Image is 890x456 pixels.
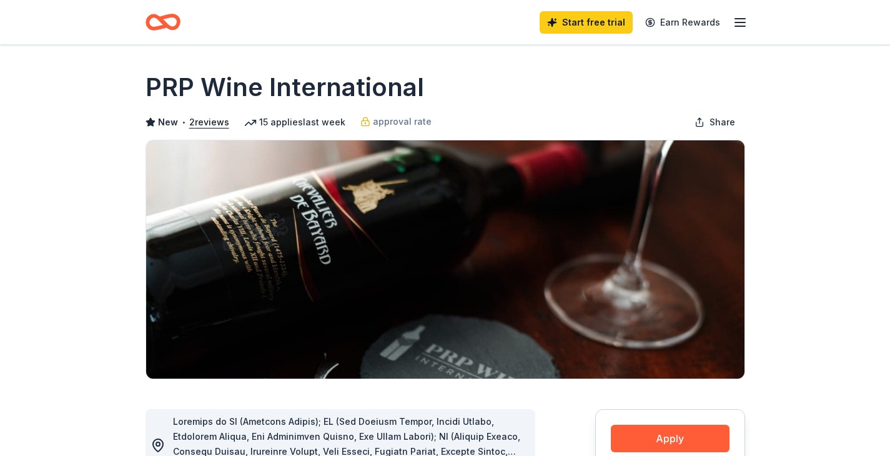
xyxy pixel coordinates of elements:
span: New [158,115,178,130]
span: Share [710,115,735,130]
a: Home [146,7,180,37]
button: Share [685,110,745,135]
a: Start free trial [540,11,633,34]
div: 15 applies last week [244,115,345,130]
h1: PRP Wine International [146,70,424,105]
a: Earn Rewards [638,11,728,34]
a: approval rate [360,114,432,129]
img: Image for PRP Wine International [146,140,744,379]
button: Apply [611,425,729,452]
button: 2reviews [189,115,229,130]
span: approval rate [373,114,432,129]
span: • [181,117,185,127]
